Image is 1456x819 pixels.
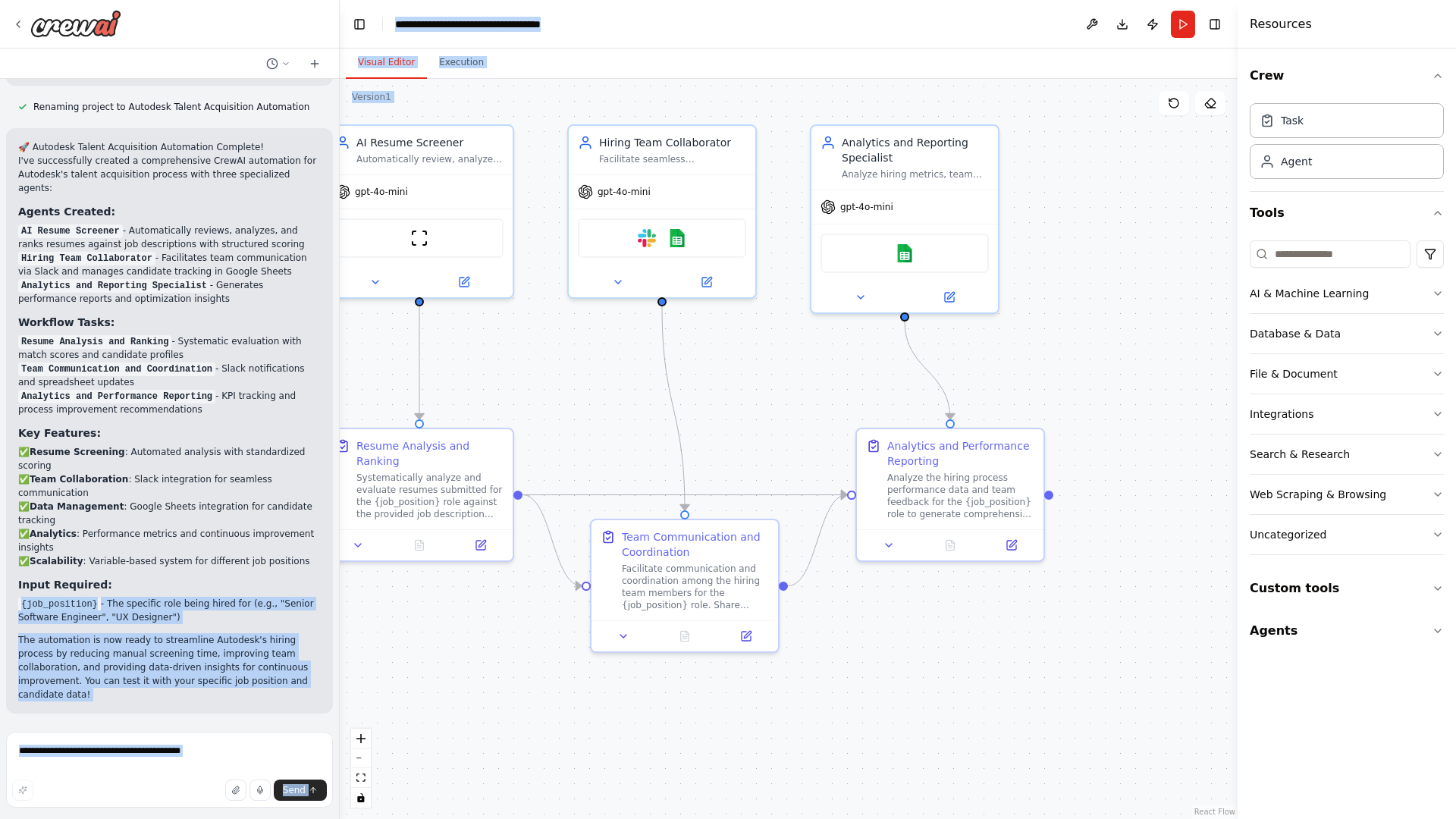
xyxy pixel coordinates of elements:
[33,101,309,113] span: Renaming project to Autodesk Talent Acquisition Automation
[1194,808,1235,816] a: React Flow attribution
[855,428,1045,562] div: Analytics and Performance ReportingAnalyze the hiring process performance data and team feedback ...
[1250,527,1326,542] div: Uncategorized
[664,273,749,291] button: Open in side panel
[18,445,321,568] p: ✅ : Automated analysis with standardized scoring ✅ : Slack integration for seamless communication...
[351,748,371,768] button: zoom out
[30,529,77,539] strong: Analytics
[668,229,686,247] img: Google sheets
[1250,354,1444,394] button: File & Document
[1250,475,1444,514] button: Web Scraping & Browsing
[897,322,958,419] g: Edge from e7b51d2e-21f0-4598-ad26-ce40e709a2ba to 1ae232e8-36b6-4a85-841b-429b7ca8b443
[12,780,33,801] button: Improve this prompt
[18,278,321,306] li: - Generates performance reports and optimization insights
[18,316,115,328] strong: Workflow Tasks:
[522,488,582,594] g: Edge from 116ebc79-dd8b-4d0a-8757-500f982939ea to a58674a4-16be-46d9-8b47-8f091b9bc516
[454,536,507,554] button: Open in side panel
[30,447,125,457] strong: Resume Screening
[395,17,566,32] nav: breadcrumb
[18,389,321,416] li: - KPI tracking and process improvement recommendations
[842,135,989,165] div: Analytics and Reporting Specialist
[1250,326,1341,341] div: Database & Data
[303,55,327,73] button: Start a new chat
[356,438,504,469] div: Resume Analysis and Ranking
[887,438,1034,469] div: Analytics and Performance Reporting
[840,201,893,213] span: gpt-4o-mini
[18,140,321,154] h2: 🚀 Autodesk Talent Acquisition Automation Complete!
[18,335,171,349] code: Resume Analysis and Ranking
[225,780,246,801] button: Upload files
[274,780,327,801] button: Send
[1281,113,1304,128] div: Task
[325,124,514,299] div: AI Resume ScreenerAutomatically review, analyze, and rank incoming resumes against job descriptio...
[351,729,371,748] button: zoom in
[599,135,746,150] div: Hiring Team Collaborator
[18,633,321,701] p: The automation is now ready to streamline Autodesk's hiring process by reducing manual screening ...
[18,252,155,265] code: Hiring Team Collaborator
[1250,406,1313,422] div: Integrations
[1204,14,1225,35] button: Hide right sidebar
[349,14,370,35] button: Hide left sidebar
[653,627,717,645] button: No output available
[599,153,746,165] div: Facilitate seamless communication and collaboration among Autodesk hiring team members for {job_p...
[356,153,504,165] div: Automatically review, analyze, and rank incoming resumes against job descriptions for {job_positi...
[598,186,651,198] span: gpt-4o-mini
[842,168,989,180] div: Analyze hiring metrics, team feedback, and recruitment performance data for {job_position} to gen...
[1250,274,1444,313] button: AI & Machine Learning
[260,55,297,73] button: Switch to previous chat
[30,474,128,485] strong: Team Collaboration
[622,563,769,611] div: Facilitate communication and coordination among the hiring team members for the {job_position} ro...
[18,154,321,195] p: I've successfully created a comprehensive CrewAI automation for Autodesk's talent acquisition pro...
[421,273,507,291] button: Open in side panel
[720,627,772,645] button: Open in side panel
[283,784,306,796] span: Send
[1250,97,1444,191] div: Crew
[355,186,408,198] span: gpt-4o-mini
[590,519,780,653] div: Team Communication and CoordinationFacilitate communication and coordination among the hiring tea...
[18,598,101,611] code: {job_position}
[18,427,101,439] strong: Key Features:
[18,362,321,389] li: - Slack notifications and spreadsheet updates
[918,536,983,554] button: No output available
[18,224,123,238] code: AI Resume Screener
[18,224,321,251] li: - Automatically reviews, analyzes, and ranks resumes against job descriptions with structured sco...
[1250,515,1444,554] button: Uncategorized
[1250,567,1444,610] button: Custom tools
[1250,15,1312,33] h4: Resources
[18,334,321,362] li: - Systematic evaluation with match scores and candidate profiles
[30,501,124,512] strong: Data Management
[18,390,215,403] code: Analytics and Performance Reporting
[18,206,115,218] strong: Agents Created:
[1250,435,1444,474] button: Search & Research
[18,579,112,591] strong: Input Required:
[356,472,504,520] div: Systematically analyze and evaluate resumes submitted for the {job_position} role against the pro...
[810,124,999,314] div: Analytics and Reporting SpecialistAnalyze hiring metrics, team feedback, and recruitment performa...
[896,244,914,262] img: Google sheets
[887,472,1034,520] div: Analyze the hiring process performance data and team feedback for the {job_position} role to gene...
[412,306,427,419] g: Edge from e9effcad-ac6a-4d9e-a7c7-bd165acdcd6c to 116ebc79-dd8b-4d0a-8757-500f982939ea
[18,597,321,624] li: - The specific role being hired for (e.g., "Senior Software Engineer", "UX Designer")
[522,488,847,503] g: Edge from 116ebc79-dd8b-4d0a-8757-500f982939ea to 1ae232e8-36b6-4a85-841b-429b7ca8b443
[1250,192,1444,234] button: Tools
[18,251,321,278] li: - Facilitates team communication via Slack and manages candidate tracking in Google Sheets
[1250,234,1444,567] div: Tools
[30,556,83,566] strong: Scalability
[249,780,271,801] button: Click to speak your automation idea
[388,536,452,554] button: No output available
[351,729,371,808] div: React Flow controls
[638,229,656,247] img: Slack
[985,536,1037,554] button: Open in side panel
[410,229,428,247] img: ScrapeWebsiteTool
[1250,55,1444,97] button: Crew
[356,135,504,150] div: AI Resume Screener
[1281,154,1312,169] div: Agent
[1250,487,1386,502] div: Web Scraping & Browsing
[622,529,769,560] div: Team Communication and Coordination
[352,91,391,103] div: Version 1
[18,362,215,376] code: Team Communication and Coordination
[427,47,496,79] button: Execution
[18,279,210,293] code: Analytics and Reporting Specialist
[1250,314,1444,353] button: Database & Data
[906,288,992,306] button: Open in side panel
[1250,394,1444,434] button: Integrations
[325,428,514,562] div: Resume Analysis and RankingSystematically analyze and evaluate resumes submitted for the {job_pos...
